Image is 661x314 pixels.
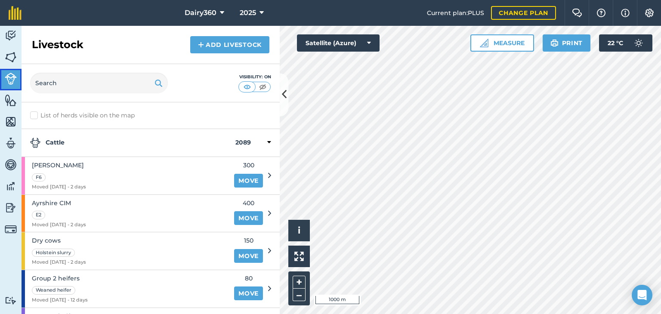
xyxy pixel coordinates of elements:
div: Open Intercom Messenger [632,285,652,305]
a: [PERSON_NAME]F6Moved [DATE] - 2 days [22,157,229,194]
a: Move [234,211,263,225]
span: Dry cows [32,236,86,245]
img: svg+xml;base64,PD94bWwgdmVyc2lvbj0iMS4wIiBlbmNvZGluZz0idXRmLTgiPz4KPCEtLSBHZW5lcmF0b3I6IEFkb2JlIE... [5,201,17,214]
span: Moved [DATE] - 2 days [32,183,86,191]
span: [PERSON_NAME] [32,160,86,170]
span: 150 [234,236,263,245]
span: 80 [234,274,263,283]
img: Two speech bubbles overlapping with the left bubble in the forefront [572,9,582,17]
span: Moved [DATE] - 12 days [32,296,88,304]
img: svg+xml;base64,PD94bWwgdmVyc2lvbj0iMS4wIiBlbmNvZGluZz0idXRmLTgiPz4KPCEtLSBHZW5lcmF0b3I6IEFkb2JlIE... [5,223,17,235]
span: Moved [DATE] - 2 days [32,259,86,266]
span: Dairy360 [185,8,216,18]
label: List of herds visible on the map [30,111,271,120]
a: Dry cowsHolstein slurryMoved [DATE] - 2 days [22,232,229,270]
a: Group 2 heifersWeaned heiferMoved [DATE] - 12 days [22,270,229,308]
button: i [288,220,310,241]
a: Add Livestock [190,36,269,53]
div: Weaned heifer [32,286,75,295]
span: Moved [DATE] - 2 days [32,221,86,229]
strong: Cattle [30,138,235,148]
button: – [293,289,306,301]
div: Holstein slurry [32,249,75,257]
img: svg+xml;base64,PHN2ZyB4bWxucz0iaHR0cDovL3d3dy53My5vcmcvMjAwMC9zdmciIHdpZHRoPSIxOSIgaGVpZ2h0PSIyNC... [550,38,559,48]
a: Move [234,286,263,300]
img: svg+xml;base64,PD94bWwgdmVyc2lvbj0iMS4wIiBlbmNvZGluZz0idXRmLTgiPz4KPCEtLSBHZW5lcmF0b3I6IEFkb2JlIE... [5,73,17,85]
div: F6 [32,173,46,182]
button: + [293,276,306,289]
img: svg+xml;base64,PD94bWwgdmVyc2lvbj0iMS4wIiBlbmNvZGluZz0idXRmLTgiPz4KPCEtLSBHZW5lcmF0b3I6IEFkb2JlIE... [30,138,40,148]
img: svg+xml;base64,PD94bWwgdmVyc2lvbj0iMS4wIiBlbmNvZGluZz0idXRmLTgiPz4KPCEtLSBHZW5lcmF0b3I6IEFkb2JlIE... [5,29,17,42]
img: Four arrows, one pointing top left, one top right, one bottom right and the last bottom left [294,252,304,261]
img: A cog icon [644,9,655,17]
img: svg+xml;base64,PD94bWwgdmVyc2lvbj0iMS4wIiBlbmNvZGluZz0idXRmLTgiPz4KPCEtLSBHZW5lcmF0b3I6IEFkb2JlIE... [5,180,17,193]
button: Print [543,34,591,52]
strong: 2089 [235,138,251,148]
img: svg+xml;base64,PHN2ZyB4bWxucz0iaHR0cDovL3d3dy53My5vcmcvMjAwMC9zdmciIHdpZHRoPSI1MCIgaGVpZ2h0PSI0MC... [242,83,253,91]
a: Move [234,174,263,188]
span: 400 [234,198,263,208]
img: fieldmargin Logo [9,6,22,20]
span: 22 ° C [608,34,623,52]
div: E2 [32,211,45,219]
img: svg+xml;base64,PD94bWwgdmVyc2lvbj0iMS4wIiBlbmNvZGluZz0idXRmLTgiPz4KPCEtLSBHZW5lcmF0b3I6IEFkb2JlIE... [5,296,17,305]
img: svg+xml;base64,PHN2ZyB4bWxucz0iaHR0cDovL3d3dy53My5vcmcvMjAwMC9zdmciIHdpZHRoPSI1NiIgaGVpZ2h0PSI2MC... [5,94,17,107]
span: Current plan : PLUS [427,8,484,18]
img: svg+xml;base64,PHN2ZyB4bWxucz0iaHR0cDovL3d3dy53My5vcmcvMjAwMC9zdmciIHdpZHRoPSI1NiIgaGVpZ2h0PSI2MC... [5,115,17,128]
a: Change plan [491,6,556,20]
img: svg+xml;base64,PD94bWwgdmVyc2lvbj0iMS4wIiBlbmNvZGluZz0idXRmLTgiPz4KPCEtLSBHZW5lcmF0b3I6IEFkb2JlIE... [630,34,647,52]
img: svg+xml;base64,PHN2ZyB4bWxucz0iaHR0cDovL3d3dy53My5vcmcvMjAwMC9zdmciIHdpZHRoPSIxOSIgaGVpZ2h0PSIyNC... [154,78,163,88]
img: A question mark icon [596,9,606,17]
img: svg+xml;base64,PHN2ZyB4bWxucz0iaHR0cDovL3d3dy53My5vcmcvMjAwMC9zdmciIHdpZHRoPSIxNCIgaGVpZ2h0PSIyNC... [198,40,204,50]
img: svg+xml;base64,PHN2ZyB4bWxucz0iaHR0cDovL3d3dy53My5vcmcvMjAwMC9zdmciIHdpZHRoPSI1MCIgaGVpZ2h0PSI0MC... [257,83,268,91]
a: Move [234,249,263,263]
img: svg+xml;base64,PD94bWwgdmVyc2lvbj0iMS4wIiBlbmNvZGluZz0idXRmLTgiPz4KPCEtLSBHZW5lcmF0b3I6IEFkb2JlIE... [5,137,17,150]
span: 300 [234,160,263,170]
img: Ruler icon [480,39,488,47]
img: svg+xml;base64,PHN2ZyB4bWxucz0iaHR0cDovL3d3dy53My5vcmcvMjAwMC9zdmciIHdpZHRoPSI1NiIgaGVpZ2h0PSI2MC... [5,51,17,64]
a: Ayrshire CIME2Moved [DATE] - 2 days [22,195,229,232]
h2: Livestock [32,38,83,52]
img: svg+xml;base64,PD94bWwgdmVyc2lvbj0iMS4wIiBlbmNvZGluZz0idXRmLTgiPz4KPCEtLSBHZW5lcmF0b3I6IEFkb2JlIE... [5,158,17,171]
img: svg+xml;base64,PHN2ZyB4bWxucz0iaHR0cDovL3d3dy53My5vcmcvMjAwMC9zdmciIHdpZHRoPSIxNyIgaGVpZ2h0PSIxNy... [621,8,630,18]
input: Search [30,73,168,93]
span: Group 2 heifers [32,274,88,283]
button: Measure [470,34,534,52]
button: 22 °C [599,34,652,52]
span: 2025 [240,8,256,18]
span: Ayrshire CIM [32,198,86,208]
div: Visibility: On [238,74,271,80]
button: Satellite (Azure) [297,34,380,52]
span: i [298,225,300,236]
